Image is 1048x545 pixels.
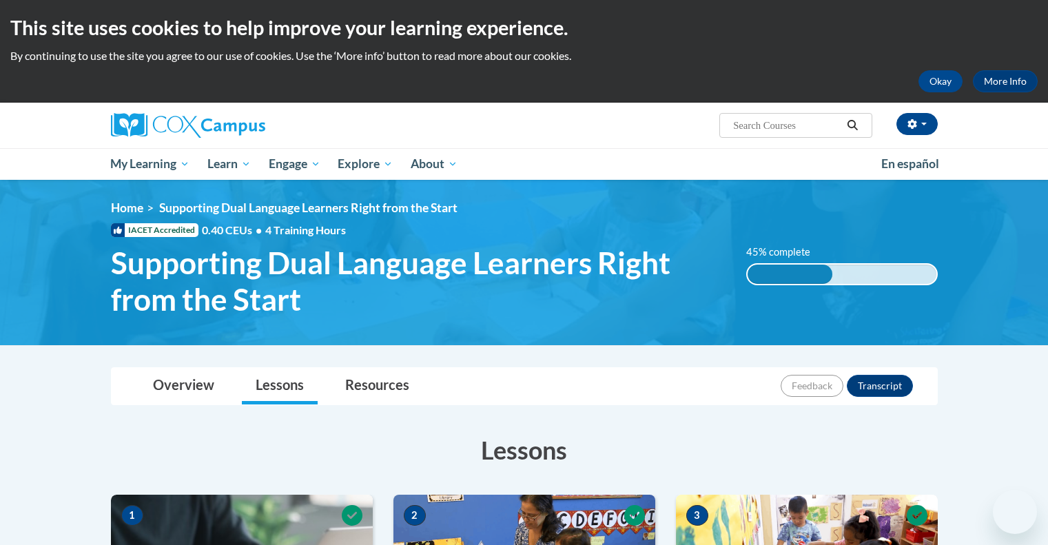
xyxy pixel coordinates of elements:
a: Engage [260,148,329,180]
button: Feedback [781,375,843,397]
a: Cox Campus [111,113,373,138]
span: Engage [269,156,320,172]
iframe: Button to launch messaging window [993,490,1037,534]
a: About [402,148,466,180]
span: 4 Training Hours [265,223,346,236]
div: Main menu [90,148,958,180]
span: Explore [338,156,393,172]
span: 1 [121,505,143,526]
span: 3 [686,505,708,526]
span: En español [881,156,939,171]
a: My Learning [102,148,199,180]
span: 2 [404,505,426,526]
button: Search [842,117,863,134]
span: Supporting Dual Language Learners Right from the Start [111,245,726,318]
a: Home [111,200,143,215]
a: Lessons [242,368,318,404]
h2: This site uses cookies to help improve your learning experience. [10,14,1038,41]
span: My Learning [110,156,189,172]
input: Search Courses [732,117,842,134]
span: Learn [207,156,251,172]
h3: Lessons [111,433,938,467]
p: By continuing to use the site you agree to our use of cookies. Use the ‘More info’ button to read... [10,48,1038,63]
span: Supporting Dual Language Learners Right from the Start [159,200,458,215]
span: 0.40 CEUs [202,223,265,238]
a: More Info [973,70,1038,92]
a: Overview [139,368,228,404]
span: • [256,223,262,236]
span: IACET Accredited [111,223,198,237]
a: Learn [198,148,260,180]
span: About [411,156,458,172]
button: Account Settings [896,113,938,135]
label: 45% complete [746,245,825,260]
a: En español [872,150,948,178]
a: Resources [331,368,423,404]
div: 45% complete [748,265,832,284]
img: Cox Campus [111,113,265,138]
button: Transcript [847,375,913,397]
a: Explore [329,148,402,180]
button: Okay [918,70,963,92]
